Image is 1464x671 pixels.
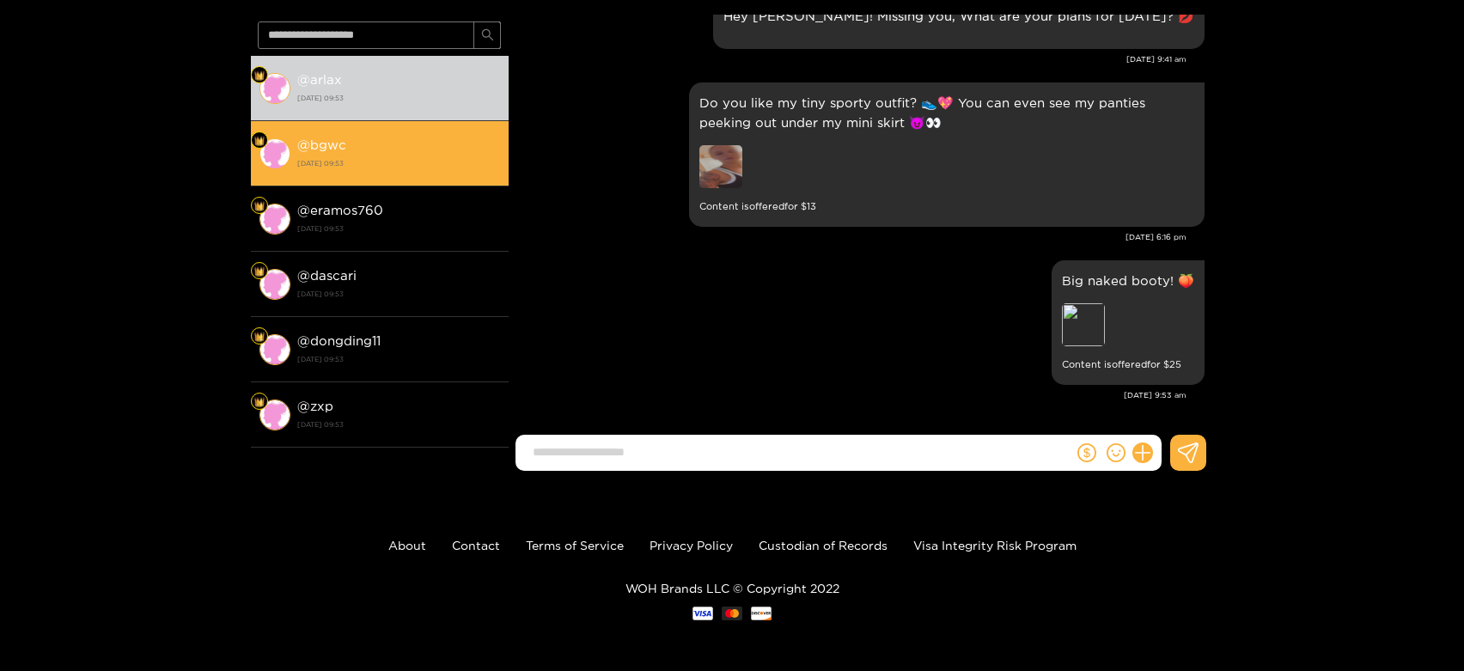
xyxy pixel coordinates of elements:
[723,6,1194,26] p: Hey [PERSON_NAME]! Missing you, What are your plans for [DATE]? 💋
[699,93,1194,132] p: Do you like my tiny sporty outfit? 👟💖 You can even see my panties peeking out under my mini skirt 😈👀
[297,203,383,217] strong: @ eramos760
[517,389,1186,401] div: [DATE] 9:53 am
[650,539,733,552] a: Privacy Policy
[259,73,290,104] img: conversation
[1077,443,1096,462] span: dollar
[259,269,290,300] img: conversation
[254,201,265,211] img: Fan Level
[759,539,888,552] a: Custodian of Records
[1052,260,1205,385] div: Sep. 18, 9:53 am
[517,53,1186,65] div: [DATE] 9:41 am
[388,539,426,552] a: About
[259,400,290,430] img: conversation
[699,197,1194,217] small: Content is offered for $ 13
[297,268,357,283] strong: @ dascari
[297,333,381,348] strong: @ dongding11
[689,82,1205,227] div: Sep. 17, 6:16 pm
[254,70,265,81] img: Fan Level
[254,397,265,407] img: Fan Level
[473,21,501,49] button: search
[297,137,346,152] strong: @ bgwc
[1107,443,1125,462] span: smile
[259,334,290,365] img: conversation
[452,539,500,552] a: Contact
[1074,440,1100,466] button: dollar
[1062,355,1194,375] small: Content is offered for $ 25
[1062,271,1194,290] p: Big naked booty! 🍑
[254,136,265,146] img: Fan Level
[526,539,624,552] a: Terms of Service
[254,332,265,342] img: Fan Level
[297,417,500,432] strong: [DATE] 09:53
[297,286,500,302] strong: [DATE] 09:53
[297,351,500,367] strong: [DATE] 09:53
[297,399,333,413] strong: @ zxp
[481,28,494,43] span: search
[259,204,290,235] img: conversation
[699,145,742,188] img: preview
[259,138,290,169] img: conversation
[297,156,500,171] strong: [DATE] 09:53
[913,539,1077,552] a: Visa Integrity Risk Program
[517,231,1186,243] div: [DATE] 6:16 pm
[297,72,342,87] strong: @ arlax
[254,266,265,277] img: Fan Level
[297,221,500,236] strong: [DATE] 09:53
[297,90,500,106] strong: [DATE] 09:53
